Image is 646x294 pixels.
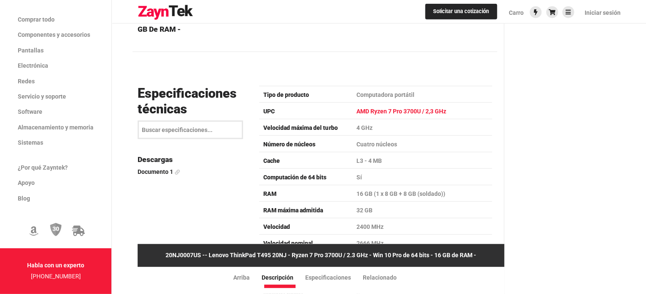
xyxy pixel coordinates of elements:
font: Software [18,108,42,115]
font: Comprar todo [18,16,55,23]
font: Blog [18,195,30,202]
font: Arriba [233,274,250,281]
font: Descripción [262,274,293,281]
font: 2400 MHz [356,223,383,230]
font: RAM máxima admitida [263,207,323,214]
font: Componentes y accesorios [18,31,90,38]
font: Electrónica [18,62,48,69]
font: Velocidad [263,223,290,230]
font: Pantallas [18,47,44,54]
font: 20NJ0007US -- Lenovo ThinkPad T495 20NJ - Ryzen 7 Pro 3700U / 2.3 GHz - Win 10 Pro de 64 bits - 1... [166,252,476,258]
font: Habla con un experto [27,262,84,269]
img: Política de devolución de 30 días [50,223,62,237]
font: L3 - 4 MB [356,157,381,164]
font: 4 GHz [356,124,372,131]
font: 2666 MHz [356,240,383,247]
font: Servicio y soporte [18,93,66,100]
input: Buscar especificaciones... [138,121,243,140]
font: ¿Por qué Zayntek? [18,164,68,171]
font: Computación de 64 bits [263,174,326,181]
font: AMD Ryzen 7 Pro 3700U / 2,3 GHz [356,108,446,115]
font: Apoyo [18,179,35,186]
font: Tipo de producto [263,91,309,98]
a: [PHONE_NUMBER] [31,273,81,280]
font: Relacionado [363,274,397,281]
font: Especificaciones [305,274,351,281]
img: logo [138,5,193,20]
font: Computadora portátil [356,91,414,98]
font: Almacenamiento y memoria [18,124,94,131]
font: Sí [356,174,362,181]
font: 32 GB [356,207,372,214]
font: Especificaciones técnicas [138,85,237,117]
a: Solicitar una cotización [425,4,497,20]
font: Sistemas [18,139,43,146]
font: RAM [263,190,276,197]
font: UPC [263,108,275,115]
font: Número de núcleos [263,141,315,148]
a: Carro [503,2,530,23]
font: Cache [263,157,280,164]
font: Documento 1 [138,168,173,175]
font: Redes [18,78,35,85]
font: Velocidad nominal [263,240,313,247]
font: Velocidad máxima del turbo [263,124,337,131]
a: Documento 1 [138,167,249,176]
font: Descargas [138,155,173,164]
font: Carro [509,9,524,16]
font: Solicitar una cotización [433,8,489,14]
font: Iniciar sesión [585,9,621,16]
font: Cuatro núcleos [356,141,397,148]
font: 16 GB (1 x 8 GB + 8 GB (soldado)) [356,190,445,197]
